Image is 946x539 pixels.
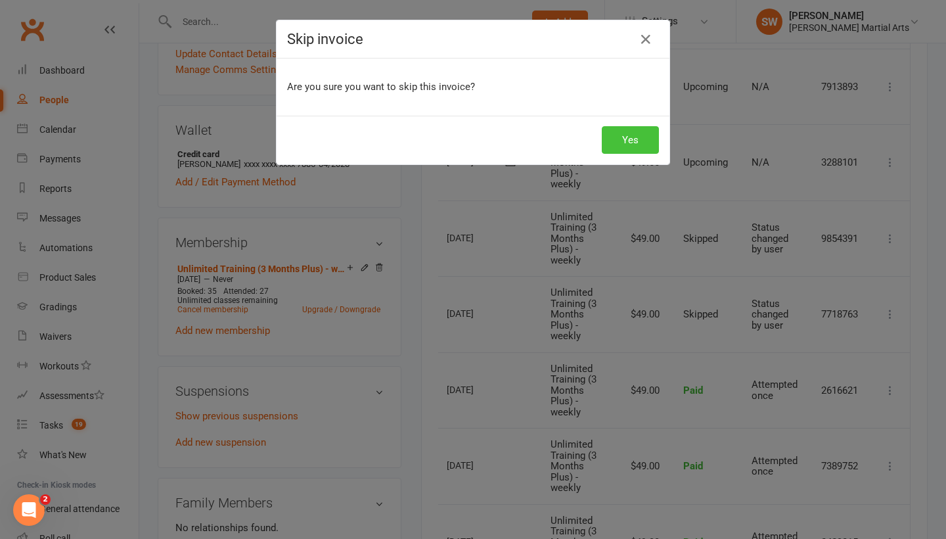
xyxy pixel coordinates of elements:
[602,126,659,154] button: Yes
[287,31,659,47] h4: Skip invoice
[40,494,51,505] span: 2
[287,81,475,93] span: Are you sure you want to skip this invoice?
[635,29,656,50] button: Close
[13,494,45,526] iframe: Intercom live chat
